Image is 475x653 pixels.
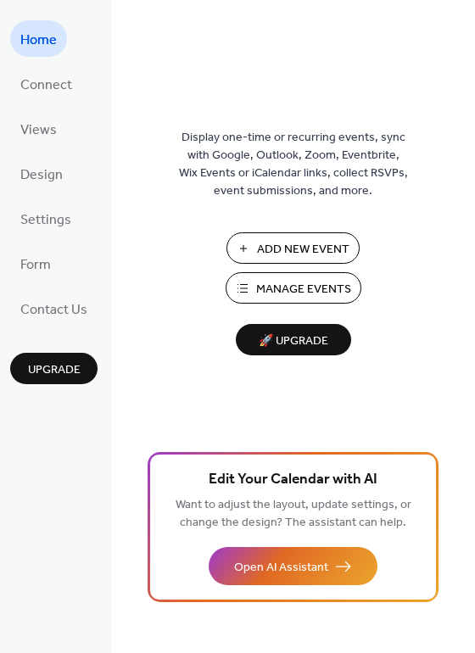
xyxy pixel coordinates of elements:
[209,468,377,492] span: Edit Your Calendar with AI
[10,200,81,237] a: Settings
[257,241,349,259] span: Add New Event
[10,155,73,192] a: Design
[10,245,61,282] a: Form
[20,252,51,278] span: Form
[20,27,57,53] span: Home
[234,559,328,577] span: Open AI Assistant
[209,547,377,585] button: Open AI Assistant
[20,297,87,323] span: Contact Us
[10,353,98,384] button: Upgrade
[256,281,351,299] span: Manage Events
[236,324,351,355] button: 🚀 Upgrade
[20,162,63,188] span: Design
[10,65,82,102] a: Connect
[176,494,411,534] span: Want to adjust the layout, update settings, or change the design? The assistant can help.
[226,272,361,304] button: Manage Events
[20,207,71,233] span: Settings
[246,330,341,353] span: 🚀 Upgrade
[179,129,408,200] span: Display one-time or recurring events, sync with Google, Outlook, Zoom, Eventbrite, Wix Events or ...
[226,232,360,264] button: Add New Event
[28,361,81,379] span: Upgrade
[10,110,67,147] a: Views
[10,290,98,326] a: Contact Us
[10,20,67,57] a: Home
[20,72,72,98] span: Connect
[20,117,57,143] span: Views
